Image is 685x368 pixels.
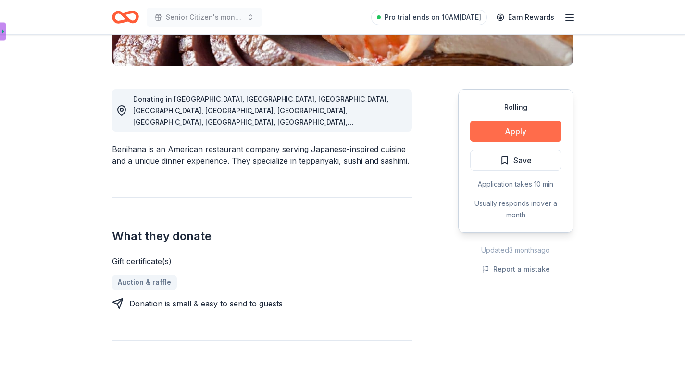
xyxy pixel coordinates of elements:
[470,121,561,142] button: Apply
[112,228,412,244] h2: What they donate
[470,150,561,171] button: Save
[166,12,243,23] span: Senior Citizen's monthly birthday bash
[470,178,561,190] div: Application takes 10 min
[129,298,283,309] div: Donation is small & easy to send to guests
[482,264,550,275] button: Report a mistake
[513,154,532,166] span: Save
[385,12,481,23] span: Pro trial ends on 10AM[DATE]
[470,102,561,113] div: Rolling
[491,9,560,26] a: Earn Rewards
[371,10,487,25] a: Pro trial ends on 10AM[DATE]
[112,255,412,267] div: Gift certificate(s)
[458,244,573,256] div: Updated 3 months ago
[112,275,177,290] a: Auction & raffle
[133,95,388,195] span: Donating in [GEOGRAPHIC_DATA], [GEOGRAPHIC_DATA], [GEOGRAPHIC_DATA], [GEOGRAPHIC_DATA], [GEOGRAPH...
[470,198,561,221] div: Usually responds in over a month
[112,143,412,166] div: Benihana is an American restaurant company serving Japanese-inspired cuisine and a unique dinner ...
[112,6,139,28] a: Home
[147,8,262,27] button: Senior Citizen's monthly birthday bash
